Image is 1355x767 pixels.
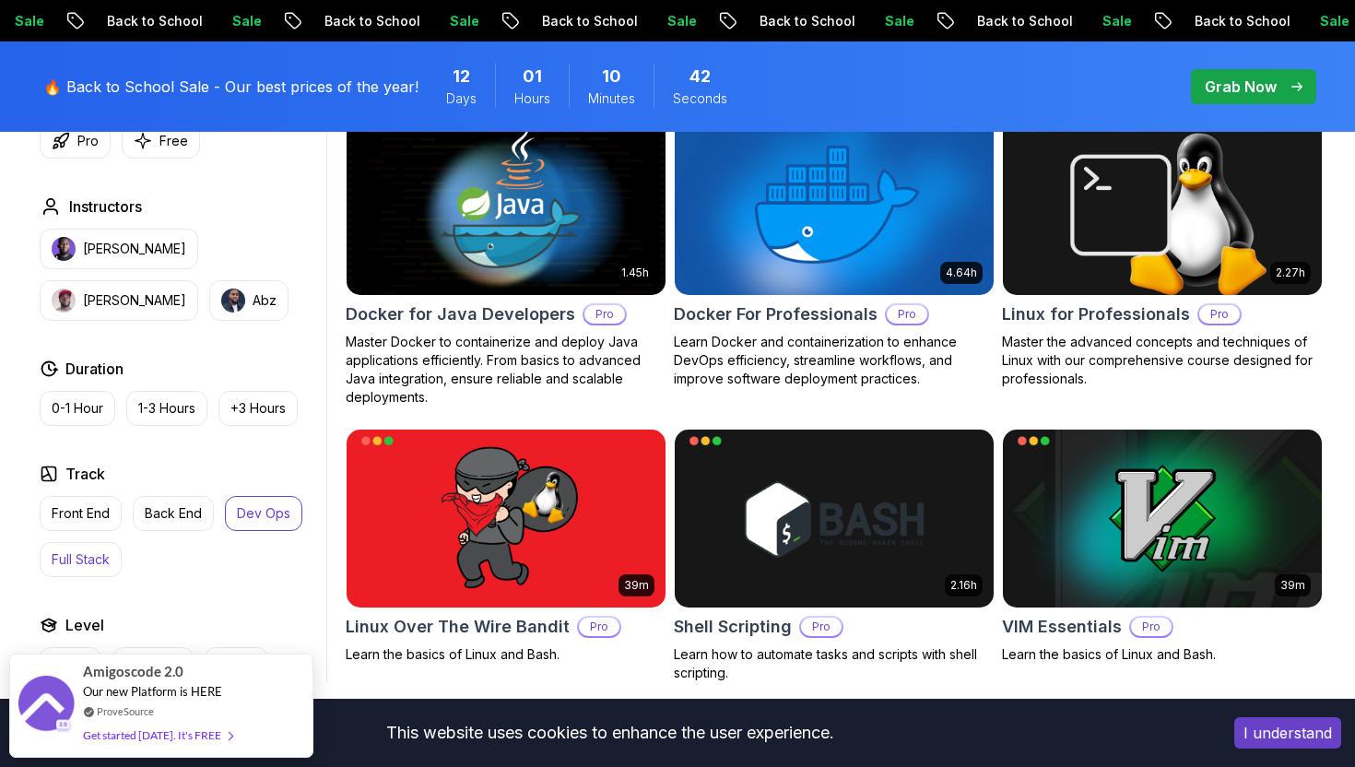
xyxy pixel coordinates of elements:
[1002,301,1190,327] h2: Linux for Professionals
[887,305,927,324] p: Pro
[126,391,207,426] button: 1-3 Hours
[946,265,977,280] p: 4.64h
[1294,12,1353,30] p: Sale
[675,430,994,608] img: Shell Scripting card
[83,661,183,682] span: Amigoscode 2.0
[81,12,206,30] p: Back to School
[83,291,186,310] p: [PERSON_NAME]
[299,12,424,30] p: Back to School
[1169,12,1294,30] p: Back to School
[69,195,142,218] h2: Instructors
[1199,305,1240,324] p: Pro
[52,550,110,569] p: Full Stack
[624,578,649,593] p: 39m
[40,229,198,269] button: instructor img[PERSON_NAME]
[83,725,232,746] div: Get started [DATE]. It's FREE
[1003,430,1322,608] img: VIM Essentials card
[1234,717,1341,749] button: Accept cookies
[230,399,286,418] p: +3 Hours
[65,463,105,485] h2: Track
[1077,12,1136,30] p: Sale
[674,333,995,388] p: Learn Docker and containerization to enhance DevOps efficiency, streamline workflows, and improve...
[218,391,298,426] button: +3 Hours
[453,64,470,89] span: 12 Days
[122,123,200,159] button: Free
[674,301,878,327] h2: Docker For Professionals
[347,116,666,295] img: Docker for Java Developers card
[674,429,995,683] a: Shell Scripting card2.16hShell ScriptingProLearn how to automate tasks and scripts with shell scr...
[77,132,99,150] p: Pro
[674,614,792,640] h2: Shell Scripting
[346,429,666,665] a: Linux Over The Wire Bandit card39mLinux Over The Wire BanditProLearn the basics of Linux and Bash.
[346,645,666,664] p: Learn the basics of Linux and Bash.
[52,237,76,261] img: instructor img
[237,504,290,523] p: Dev Ops
[346,333,666,407] p: Master Docker to containerize and deploy Java applications efficiently. From basics to advanced J...
[83,684,222,699] span: Our new Platform is HERE
[40,280,198,321] button: instructor img[PERSON_NAME]
[424,12,483,30] p: Sale
[133,496,214,531] button: Back End
[206,12,265,30] p: Sale
[40,647,101,682] button: Junior
[674,115,995,388] a: Docker For Professionals card4.64hDocker For ProfessionalsProLearn Docker and containerization to...
[621,265,649,280] p: 1.45h
[1002,645,1323,664] p: Learn the basics of Linux and Bash.
[446,89,477,108] span: Days
[225,496,302,531] button: Dev Ops
[205,647,268,682] button: Senior
[1002,333,1323,388] p: Master the advanced concepts and techniques of Linux with our comprehensive course designed for p...
[159,132,188,150] p: Free
[951,12,1077,30] p: Back to School
[40,123,111,159] button: Pro
[1002,614,1122,640] h2: VIM Essentials
[1276,265,1305,280] p: 2.27h
[346,614,570,640] h2: Linux Over The Wire Bandit
[347,430,666,608] img: Linux Over The Wire Bandit card
[950,578,977,593] p: 2.16h
[14,713,1207,753] div: This website uses cookies to enhance the user experience.
[346,115,666,407] a: Docker for Java Developers card1.45hDocker for Java DevelopersProMaster Docker to containerize an...
[689,64,711,89] span: 42 Seconds
[209,280,289,321] button: instructor imgAbz
[40,391,115,426] button: 0-1 Hour
[346,301,575,327] h2: Docker for Java Developers
[65,358,124,380] h2: Duration
[675,116,994,295] img: Docker For Professionals card
[642,12,701,30] p: Sale
[221,289,245,313] img: instructor img
[97,703,154,719] a: ProveSource
[602,64,621,89] span: 10 Minutes
[584,305,625,324] p: Pro
[40,496,122,531] button: Front End
[52,504,110,523] p: Front End
[112,647,194,682] button: Mid-level
[579,618,619,636] p: Pro
[43,76,418,98] p: 🔥 Back to School Sale - Our best prices of the year!
[734,12,859,30] p: Back to School
[1003,116,1322,295] img: Linux for Professionals card
[52,399,103,418] p: 0-1 Hour
[1131,618,1172,636] p: Pro
[859,12,918,30] p: Sale
[40,542,122,577] button: Full Stack
[145,504,202,523] p: Back End
[253,291,277,310] p: Abz
[52,289,76,313] img: instructor img
[1280,578,1305,593] p: 39m
[523,64,542,89] span: 1 Hours
[83,240,186,258] p: [PERSON_NAME]
[1002,115,1323,388] a: Linux for Professionals card2.27hLinux for ProfessionalsProMaster the advanced concepts and techn...
[1002,429,1323,665] a: VIM Essentials card39mVIM EssentialsProLearn the basics of Linux and Bash.
[138,399,195,418] p: 1-3 Hours
[516,12,642,30] p: Back to School
[1205,76,1277,98] p: Grab Now
[674,645,995,682] p: Learn how to automate tasks and scripts with shell scripting.
[18,676,74,736] img: provesource social proof notification image
[673,89,727,108] span: Seconds
[514,89,550,108] span: Hours
[801,618,842,636] p: Pro
[65,614,104,636] h2: Level
[588,89,635,108] span: Minutes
